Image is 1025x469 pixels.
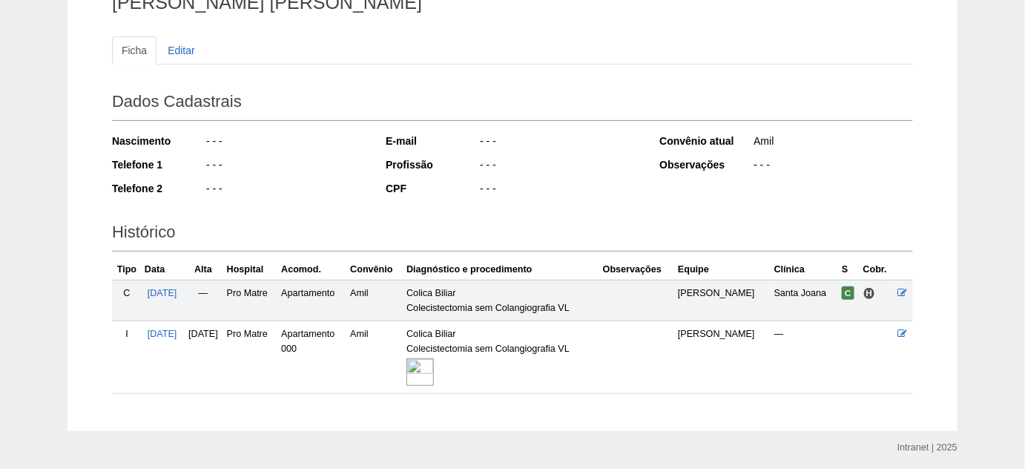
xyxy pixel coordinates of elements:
[347,259,403,281] th: Convênio
[860,259,895,281] th: Cobr.
[148,288,177,298] a: [DATE]
[347,280,403,321] td: Amil
[112,259,142,281] th: Tipo
[148,329,177,339] a: [DATE]
[112,217,913,252] h2: Histórico
[752,134,913,152] div: Amil
[386,181,478,196] div: CPF
[182,259,223,281] th: Alta
[478,157,639,176] div: - - -
[224,280,279,321] td: Pro Matre
[771,280,839,321] td: Santa Joana
[403,321,600,393] td: Colica Biliar Colecistectomia sem Colangiografia VL
[478,134,639,152] div: - - -
[403,280,600,321] td: Colica Biliar Colecistectomia sem Colangiografia VL
[115,327,139,341] div: I
[478,181,639,200] div: - - -
[278,259,347,281] th: Acomod.
[112,87,913,121] h2: Dados Cadastrais
[659,157,752,172] div: Observações
[347,321,403,393] td: Amil
[675,259,771,281] th: Equipe
[112,134,205,148] div: Nascimento
[115,286,139,301] div: C
[842,286,854,300] span: Confirmada
[205,157,366,176] div: - - -
[278,321,347,393] td: Apartamento 000
[112,36,156,65] a: Ficha
[278,280,347,321] td: Apartamento
[224,321,279,393] td: Pro Matre
[386,134,478,148] div: E-mail
[205,134,366,152] div: - - -
[752,157,913,176] div: - - -
[158,36,205,65] a: Editar
[112,157,205,172] div: Telefone 1
[771,259,839,281] th: Clínica
[386,157,478,172] div: Profissão
[188,329,218,339] span: [DATE]
[675,321,771,393] td: [PERSON_NAME]
[771,321,839,393] td: —
[224,259,279,281] th: Hospital
[205,181,366,200] div: - - -
[182,280,223,321] td: —
[897,440,958,455] div: Intranet | 2025
[863,287,876,300] span: Hospital
[112,181,205,196] div: Telefone 2
[403,259,600,281] th: Diagnóstico e procedimento
[675,280,771,321] td: [PERSON_NAME]
[839,259,860,281] th: S
[142,259,182,281] th: Data
[600,259,675,281] th: Observações
[659,134,752,148] div: Convênio atual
